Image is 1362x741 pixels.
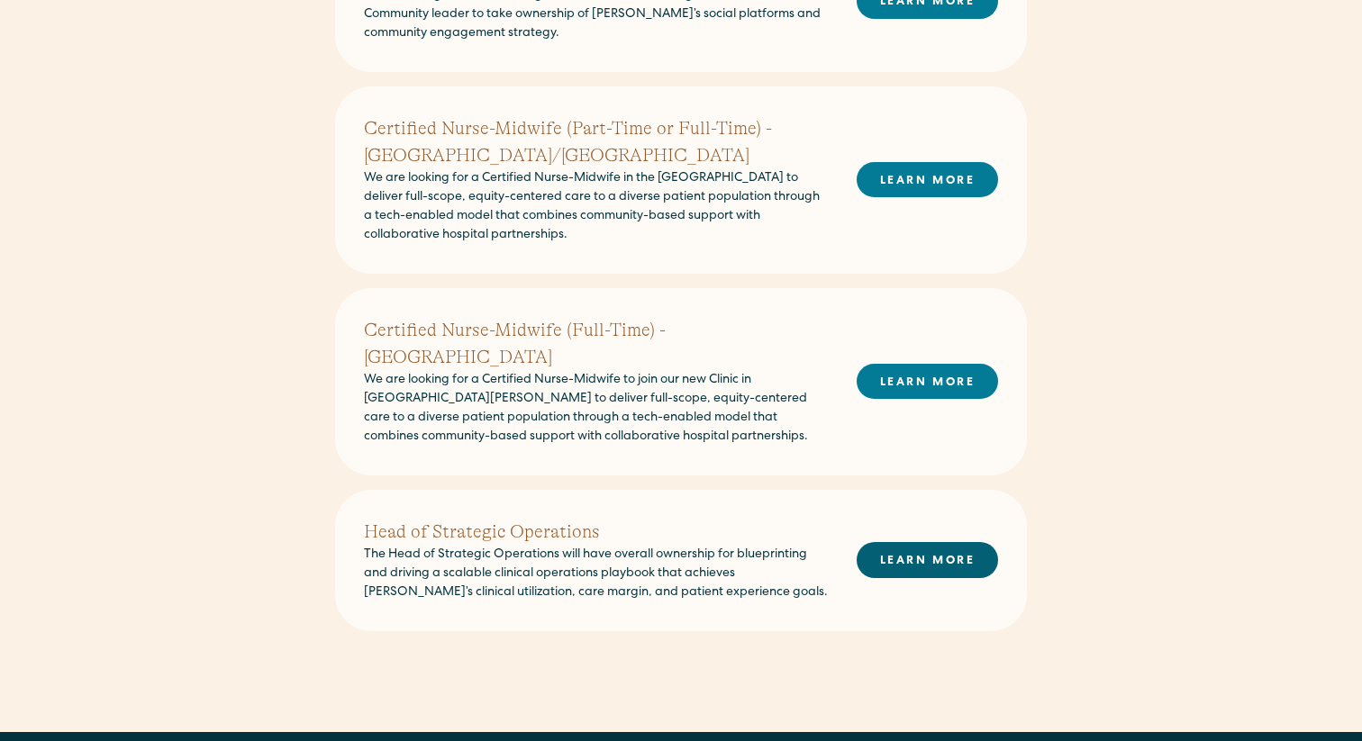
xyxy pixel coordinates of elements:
[857,542,998,577] a: LEARN MORE
[364,317,828,371] h2: Certified Nurse-Midwife (Full-Time) - [GEOGRAPHIC_DATA]
[857,364,998,399] a: LEARN MORE
[857,162,998,197] a: LEARN MORE
[364,519,828,546] h2: Head of Strategic Operations
[364,169,828,245] p: We are looking for a Certified Nurse-Midwife in the [GEOGRAPHIC_DATA] to deliver full-scope, equi...
[364,546,828,602] p: The Head of Strategic Operations will have overall ownership for blueprinting and driving a scala...
[364,371,828,447] p: We are looking for a Certified Nurse-Midwife to join our new Clinic in [GEOGRAPHIC_DATA][PERSON_N...
[364,115,828,169] h2: Certified Nurse-Midwife (Part-Time or Full-Time) - [GEOGRAPHIC_DATA]/[GEOGRAPHIC_DATA]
